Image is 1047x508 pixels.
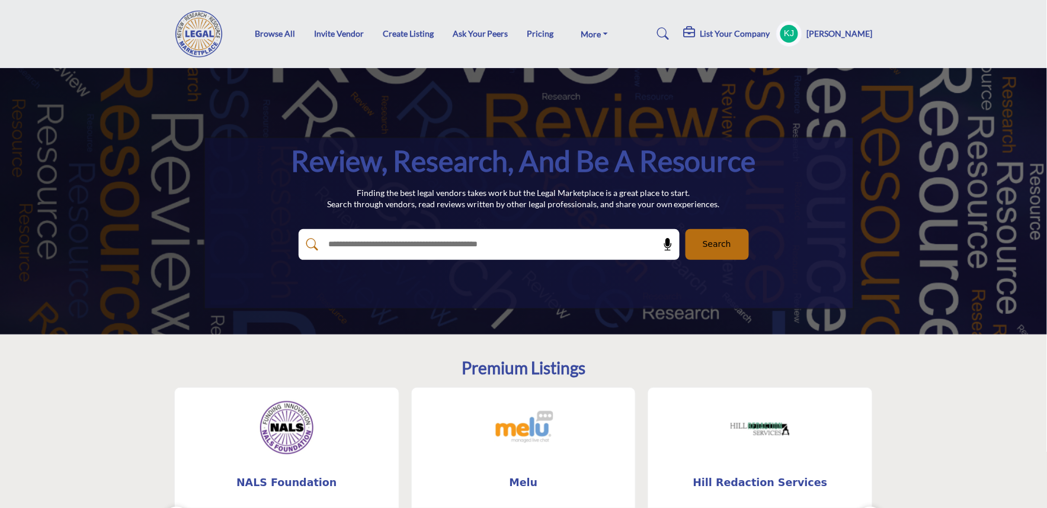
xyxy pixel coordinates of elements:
a: More [573,25,617,42]
a: Pricing [527,28,554,38]
span: Search [703,238,731,250]
a: Hill Redaction Services [648,467,872,499]
img: Melu [494,400,553,459]
button: Show hide supplier dropdown [776,21,802,47]
img: Hill Redaction Services [731,400,790,459]
img: NALS Foundation [257,400,316,459]
a: Melu [412,467,636,499]
a: Create Listing [383,28,434,38]
h5: [PERSON_NAME] [807,28,873,40]
span: Hill Redaction Services [666,475,854,490]
span: Melu [430,475,618,490]
a: Invite Vendor [314,28,364,38]
b: Hill Redaction Services [666,467,854,499]
a: NALS Foundation [175,467,399,499]
h5: List Your Company [700,28,770,39]
p: Search through vendors, read reviews written by other legal professionals, and share your own exp... [327,198,720,210]
a: Search [646,24,677,43]
b: NALS Foundation [193,467,381,499]
button: Search [686,229,749,260]
h2: Premium Listings [462,358,585,378]
b: Melu [430,467,618,499]
a: Browse All [255,28,295,38]
div: List Your Company [683,27,770,41]
a: Ask Your Peers [453,28,508,38]
img: Site Logo [174,10,230,57]
p: Finding the best legal vendors takes work but the Legal Marketplace is a great place to start. [327,187,720,199]
span: NALS Foundation [193,475,381,490]
h1: Review, Research, and be a Resource [291,143,756,179]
